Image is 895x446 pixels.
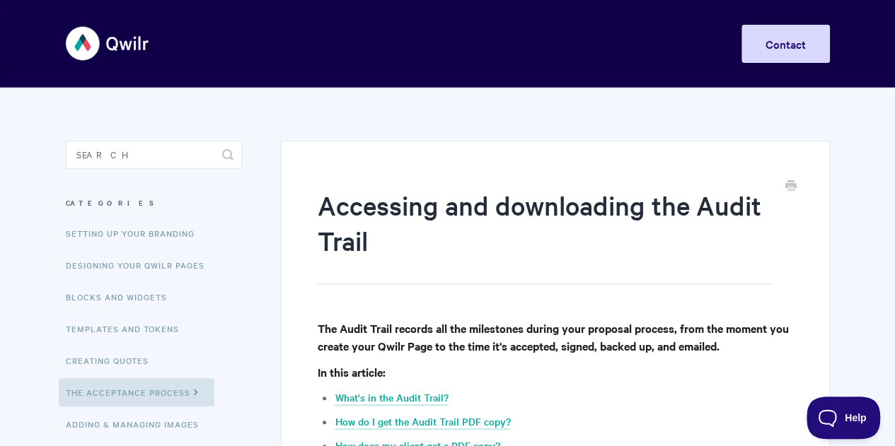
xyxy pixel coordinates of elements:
[741,25,830,63] a: Contact
[66,283,178,311] a: Blocks and Widgets
[785,179,797,194] a: Print this Article
[66,346,159,375] a: Creating Quotes
[317,187,772,284] h1: Accessing and downloading the Audit Trail
[66,315,190,343] a: Templates and Tokens
[66,190,242,216] h3: Categories
[66,251,215,279] a: Designing Your Qwilr Pages
[335,414,510,430] a: How do I get the Audit Trail PDF copy?
[66,141,242,169] input: Search
[66,219,205,247] a: Setting up your Branding
[59,378,214,406] a: The Acceptance Process
[335,390,448,406] a: What's in the Audit Trail?
[317,319,793,355] h4: The Audit Trail records all the milestones during your proposal process, from the moment you crea...
[66,17,150,70] img: Qwilr Help Center
[807,397,881,439] iframe: Toggle Customer Support
[317,363,793,381] h4: In this article:
[66,410,209,438] a: Adding & Managing Images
